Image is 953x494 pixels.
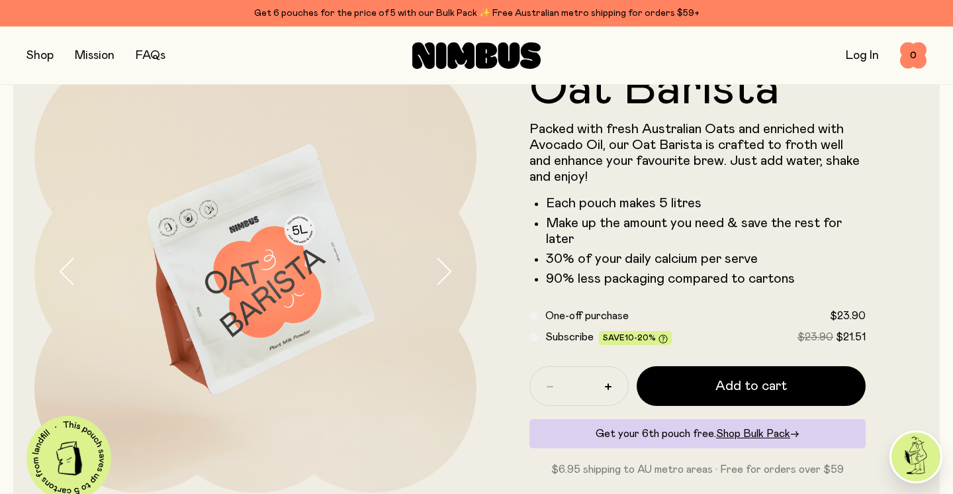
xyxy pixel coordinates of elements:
a: Log In [846,50,879,62]
span: 10-20% [625,334,656,342]
img: agent [891,432,940,481]
h1: Oat Barista [529,66,866,113]
span: $23.90 [797,332,833,342]
div: Get your 6th pouch free. [529,419,866,448]
span: $23.90 [830,311,866,321]
li: Each pouch makes 5 litres [546,195,866,211]
span: Shop Bulk Pack [716,428,790,439]
a: Mission [75,50,114,62]
p: Packed with fresh Australian Oats and enriched with Avocado Oil, our Oat Barista is crafted to fr... [529,121,866,185]
a: Shop Bulk Pack→ [716,428,799,439]
button: Add to cart [637,366,866,406]
p: $6.95 shipping to AU metro areas · Free for orders over $59 [529,462,866,477]
a: FAQs [136,50,165,62]
li: 30% of your daily calcium per serve [546,251,866,267]
li: 90% less packaging compared to cartons [546,271,866,287]
span: $21.51 [836,332,866,342]
span: Subscribe [545,332,594,342]
button: 0 [900,42,927,69]
span: Add to cart [715,377,787,395]
span: One-off purchase [545,311,629,321]
div: Get 6 pouches for the price of 5 with our Bulk Pack ✨ Free Australian metro shipping for orders $59+ [26,5,927,21]
span: Save [603,334,668,344]
li: Make up the amount you need & save the rest for later [546,215,866,247]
